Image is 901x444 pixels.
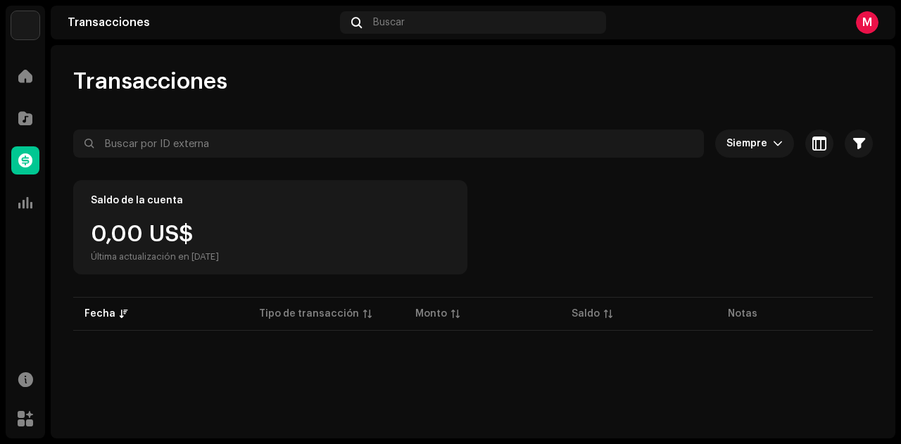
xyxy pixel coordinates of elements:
[68,17,334,28] div: Transacciones
[726,129,773,158] span: Siempre
[91,195,183,206] div: Saldo de la cuenta
[11,11,39,39] img: 4d5a508c-c80f-4d99-b7fb-82554657661d
[773,129,783,158] div: dropdown trigger
[73,129,704,158] input: Buscar por ID externa
[856,11,878,34] div: M
[73,68,227,96] span: Transacciones
[91,251,219,262] div: Última actualización en [DATE]
[373,17,405,28] span: Buscar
